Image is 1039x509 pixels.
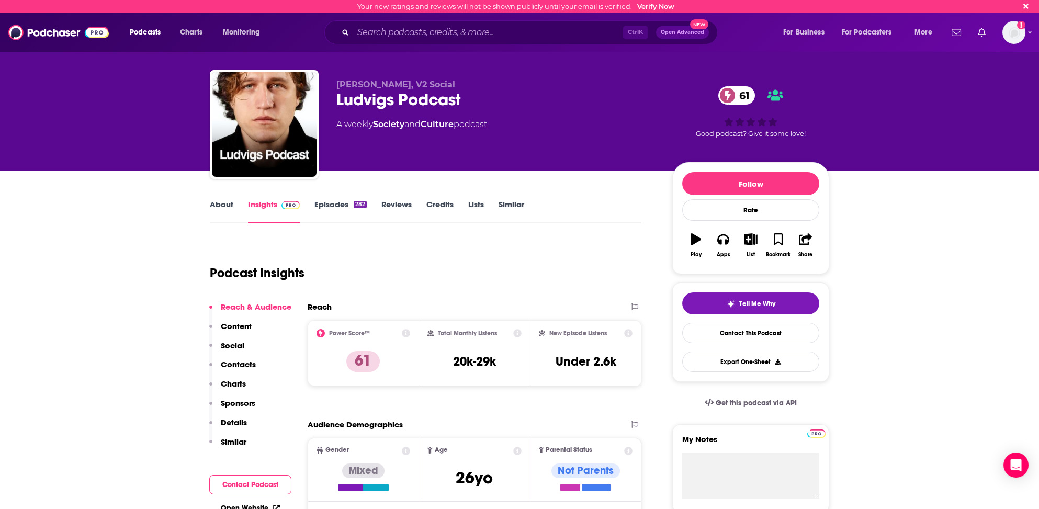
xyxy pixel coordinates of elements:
button: open menu [907,24,945,41]
button: Follow [682,172,819,195]
button: Export One-Sheet [682,352,819,372]
button: Show profile menu [1002,21,1025,44]
h2: Power Score™ [329,330,370,337]
div: A weekly podcast [336,118,487,131]
span: 61 [729,86,755,105]
span: For Podcasters [842,25,892,40]
div: Bookmark [766,252,790,258]
button: Bookmark [764,227,792,264]
span: Gender [325,447,349,454]
a: Society [373,119,404,129]
div: 282 [354,201,367,208]
span: Ctrl K [623,26,648,39]
div: Share [798,252,812,258]
button: Social [209,341,244,360]
div: Play [691,252,702,258]
div: List [747,252,755,258]
span: [PERSON_NAME], V2 Social [336,80,455,89]
span: Age [435,447,448,454]
p: Social [221,341,244,350]
button: Details [209,417,247,437]
div: Your new ratings and reviews will not be shown publicly until your email is verified. [357,3,674,10]
label: My Notes [682,434,819,453]
a: Show notifications dropdown [974,24,990,41]
span: Charts [180,25,202,40]
a: Pro website [807,428,826,438]
div: Open Intercom Messenger [1003,453,1029,478]
span: More [914,25,932,40]
button: open menu [776,24,838,41]
h2: Total Monthly Listens [438,330,497,337]
button: open menu [835,24,907,41]
div: Search podcasts, credits, & more... [334,20,728,44]
h3: Under 2.6k [556,354,616,369]
h2: Reach [308,302,332,312]
button: Sponsors [209,398,255,417]
img: User Profile [1002,21,1025,44]
a: InsightsPodchaser Pro [248,199,300,223]
a: Get this podcast via API [696,390,805,416]
h1: Podcast Insights [210,265,304,281]
span: and [404,119,421,129]
a: Culture [421,119,454,129]
a: Credits [426,199,454,223]
a: Reviews [381,199,412,223]
h2: New Episode Listens [549,330,607,337]
div: Mixed [342,463,385,478]
button: Share [792,227,819,264]
button: Apps [709,227,737,264]
p: Contacts [221,359,256,369]
a: Charts [173,24,209,41]
span: Monitoring [223,25,260,40]
button: Contact Podcast [209,475,291,494]
button: Contacts [209,359,256,379]
a: 61 [718,86,755,105]
p: Content [221,321,252,331]
h3: 20k-29k [453,354,496,369]
span: Open Advanced [661,30,704,35]
button: Content [209,321,252,341]
button: Charts [209,379,246,398]
button: Open AdvancedNew [656,26,709,39]
span: Get this podcast via API [716,399,797,408]
h2: Audience Demographics [308,420,403,429]
img: Podchaser - Follow, Share and Rate Podcasts [8,22,109,42]
a: Similar [499,199,524,223]
a: About [210,199,233,223]
button: Reach & Audience [209,302,291,321]
span: Tell Me Why [739,300,775,308]
div: Rate [682,199,819,221]
div: 61Good podcast? Give it some love! [672,80,829,144]
span: Parental Status [546,447,592,454]
div: Apps [717,252,730,258]
span: New [690,19,709,29]
a: Ludvigs Podcast [212,72,317,177]
svg: Email not verified [1017,21,1025,29]
input: Search podcasts, credits, & more... [353,24,623,41]
a: Verify Now [637,3,674,10]
div: Not Parents [551,463,620,478]
button: Play [682,227,709,264]
p: Reach & Audience [221,302,291,312]
button: open menu [216,24,274,41]
a: Show notifications dropdown [947,24,965,41]
span: Good podcast? Give it some love! [696,130,806,138]
p: 61 [346,351,380,372]
a: Contact This Podcast [682,323,819,343]
p: Similar [221,437,246,447]
a: Episodes282 [314,199,367,223]
span: For Business [783,25,825,40]
span: Logged in as BretAita [1002,21,1025,44]
img: Podchaser Pro [807,429,826,438]
p: Charts [221,379,246,389]
button: List [737,227,764,264]
span: Podcasts [130,25,161,40]
img: Podchaser Pro [281,201,300,209]
a: Lists [468,199,484,223]
p: Sponsors [221,398,255,408]
p: Details [221,417,247,427]
button: Similar [209,437,246,456]
span: 26 yo [456,468,493,488]
button: tell me why sparkleTell Me Why [682,292,819,314]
